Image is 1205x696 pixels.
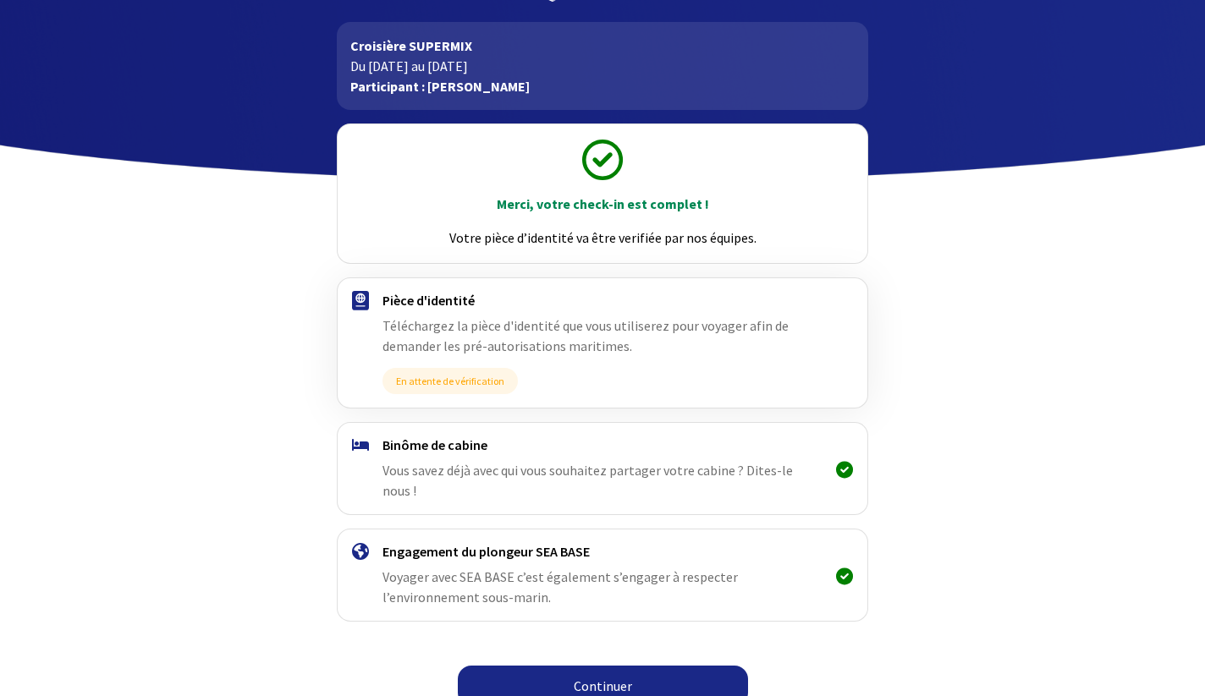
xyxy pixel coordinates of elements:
[352,291,369,310] img: passport.svg
[350,56,854,76] p: Du [DATE] au [DATE]
[382,317,789,354] span: Téléchargez la pièce d'identité que vous utiliserez pour voyager afin de demander les pré-autoris...
[350,76,854,96] p: Participant : [PERSON_NAME]
[350,36,854,56] p: Croisière SUPERMIX
[353,194,851,214] p: Merci, votre check-in est complet !
[352,439,369,451] img: binome.svg
[353,227,851,248] p: Votre pièce d’identité va être verifiée par nos équipes.
[382,292,822,309] h4: Pièce d'identité
[382,462,793,499] span: Vous savez déjà avec qui vous souhaitez partager votre cabine ? Dites-le nous !
[382,543,822,560] h4: Engagement du plongeur SEA BASE
[382,368,518,394] span: En attente de vérification
[352,543,369,560] img: engagement.svg
[382,436,822,453] h4: Binôme de cabine
[382,568,738,606] span: Voyager avec SEA BASE c’est également s’engager à respecter l’environnement sous-marin.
